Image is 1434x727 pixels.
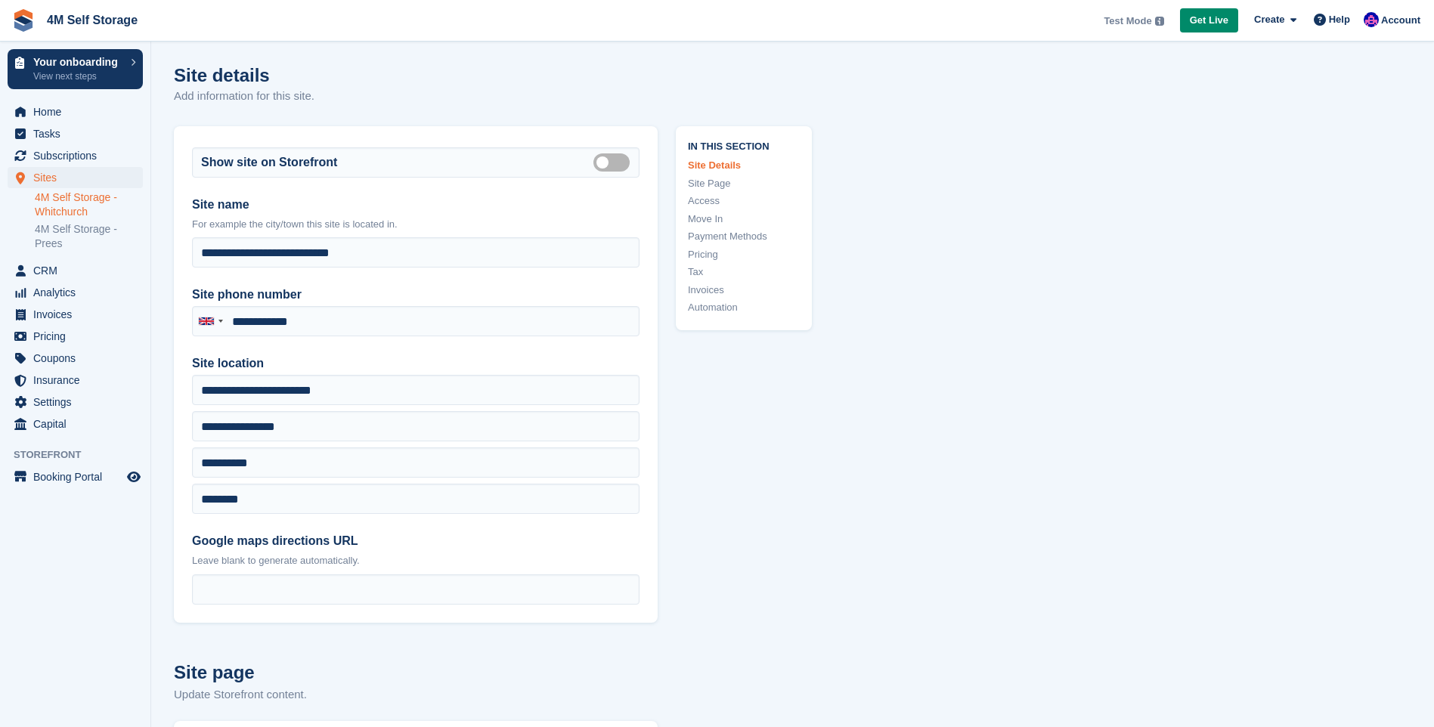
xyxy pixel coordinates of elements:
[688,193,800,209] a: Access
[33,282,124,303] span: Analytics
[1381,13,1420,28] span: Account
[33,304,124,325] span: Invoices
[33,123,124,144] span: Tasks
[174,88,314,105] p: Add information for this site.
[8,326,143,347] a: menu
[8,123,143,144] a: menu
[35,190,143,219] a: 4M Self Storage - Whitchurch
[33,167,124,188] span: Sites
[33,326,124,347] span: Pricing
[33,260,124,281] span: CRM
[1254,12,1284,27] span: Create
[33,413,124,435] span: Capital
[688,283,800,298] a: Invoices
[33,101,124,122] span: Home
[8,304,143,325] a: menu
[1104,14,1151,29] span: Test Mode
[1364,12,1379,27] img: Pete Clutton
[593,161,636,163] label: Is public
[193,307,228,336] div: United Kingdom: +44
[8,466,143,487] a: menu
[688,265,800,280] a: Tax
[8,370,143,391] a: menu
[192,286,640,304] label: Site phone number
[1329,12,1350,27] span: Help
[688,247,800,262] a: Pricing
[33,348,124,369] span: Coupons
[192,217,640,232] p: For example the city/town this site is located in.
[8,167,143,188] a: menu
[688,138,800,153] span: In this section
[8,145,143,166] a: menu
[8,282,143,303] a: menu
[35,222,143,251] a: 4M Self Storage - Prees
[8,260,143,281] a: menu
[1190,13,1228,28] span: Get Live
[8,49,143,89] a: Your onboarding View next steps
[174,659,658,686] h2: Site page
[1155,17,1164,26] img: icon-info-grey-7440780725fd019a000dd9b08b2336e03edf1995a4989e88bcd33f0948082b44.svg
[688,212,800,227] a: Move In
[201,153,337,172] label: Show site on Storefront
[192,354,640,373] label: Site location
[192,532,640,550] label: Google maps directions URL
[33,370,124,391] span: Insurance
[33,145,124,166] span: Subscriptions
[14,447,150,462] span: Storefront
[688,300,800,315] a: Automation
[174,65,314,85] h1: Site details
[192,196,640,214] label: Site name
[33,70,123,83] p: View next steps
[8,413,143,435] a: menu
[33,466,124,487] span: Booking Portal
[41,8,144,32] a: 4M Self Storage
[33,391,124,413] span: Settings
[12,9,35,32] img: stora-icon-8386f47178a22dfd0bd8f6a31ec36ba5ce8667c1dd55bd0f319d3a0aa187defe.svg
[688,229,800,244] a: Payment Methods
[192,553,640,568] p: Leave blank to generate automatically.
[688,176,800,191] a: Site Page
[688,158,800,173] a: Site Details
[8,391,143,413] a: menu
[174,686,658,704] p: Update Storefront content.
[8,101,143,122] a: menu
[8,348,143,369] a: menu
[125,468,143,486] a: Preview store
[33,57,123,67] p: Your onboarding
[1180,8,1238,33] a: Get Live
